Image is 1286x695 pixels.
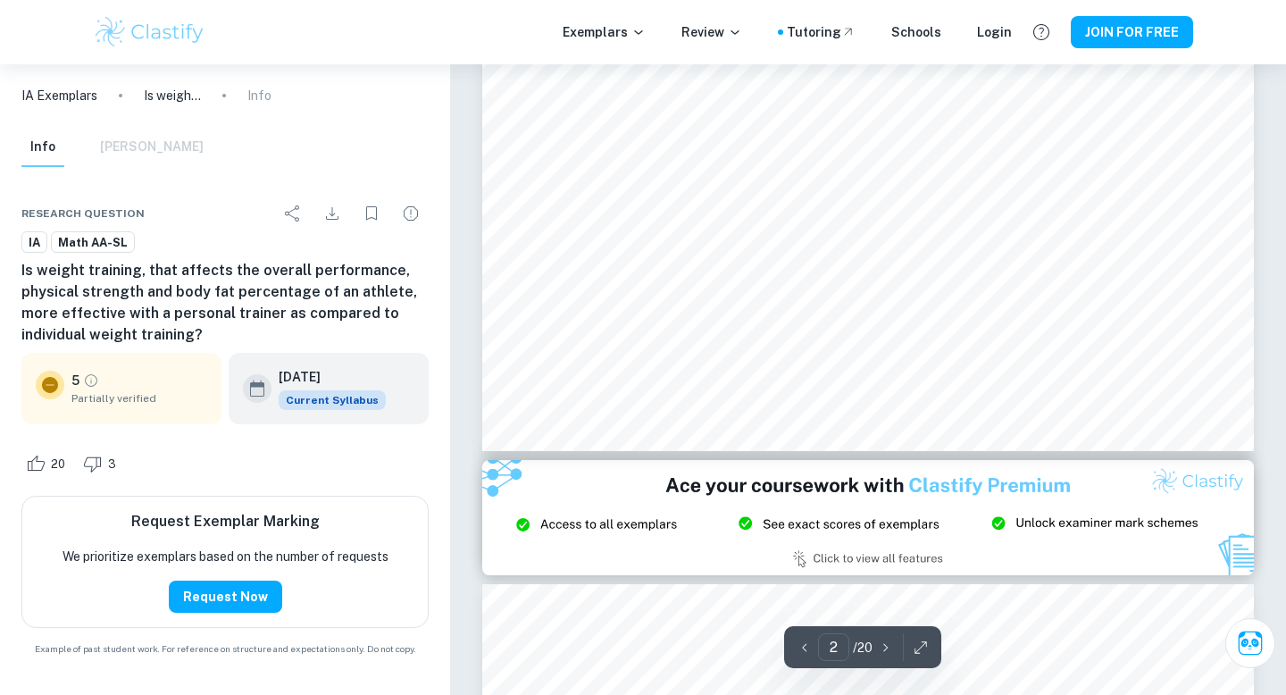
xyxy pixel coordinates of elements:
[21,449,75,478] div: Like
[63,547,388,566] p: We prioritize exemplars based on the number of requests
[21,231,47,254] a: IA
[93,14,206,50] img: Clastify logo
[21,86,97,105] a: IA Exemplars
[853,638,873,657] p: / 20
[71,371,79,390] p: 5
[787,22,856,42] a: Tutoring
[977,22,1012,42] a: Login
[247,86,271,105] p: Info
[393,196,429,231] div: Report issue
[83,373,99,389] a: Grade partially verified
[21,205,145,222] span: Research question
[21,128,64,167] button: Info
[51,231,135,254] a: Math AA-SL
[279,390,386,410] div: This exemplar is based on the current syllabus. Feel free to refer to it for inspiration/ideas wh...
[71,390,207,406] span: Partially verified
[891,22,941,42] a: Schools
[563,22,646,42] p: Exemplars
[279,390,386,410] span: Current Syllabus
[314,196,350,231] div: Download
[21,260,429,346] h6: Is weight training, that affects the overall performance, physical strength and body fat percenta...
[354,196,389,231] div: Bookmark
[279,367,372,387] h6: [DATE]
[169,581,282,613] button: Request Now
[482,460,1254,576] img: Ad
[1225,618,1275,668] button: Ask Clai
[275,196,311,231] div: Share
[79,449,126,478] div: Dislike
[681,22,742,42] p: Review
[41,456,75,473] span: 20
[1071,16,1193,48] button: JOIN FOR FREE
[21,642,429,656] span: Example of past student work. For reference on structure and expectations only. Do not copy.
[22,234,46,252] span: IA
[131,511,320,532] h6: Request Exemplar Marking
[98,456,126,473] span: 3
[52,234,134,252] span: Math AA-SL
[1026,17,1056,47] button: Help and Feedback
[144,86,201,105] p: Is weight training, that affects the overall performance, physical strength and body fat percenta...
